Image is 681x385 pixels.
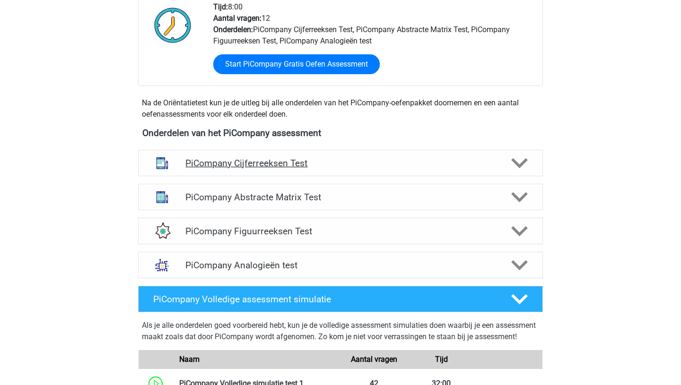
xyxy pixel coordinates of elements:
[153,294,496,305] h4: PiCompany Volledige assessment simulatie
[185,226,495,237] h4: PiCompany Figuurreeksen Test
[150,253,175,277] img: analogieen
[149,1,197,49] img: Klok
[340,354,408,365] div: Aantal vragen
[213,25,253,34] b: Onderdelen:
[150,151,175,175] img: cijferreeksen
[150,219,175,243] img: figuurreeksen
[134,286,547,312] a: PiCompany Volledige assessment simulatie
[206,1,542,86] div: 8:00 12 PiCompany Cijferreeksen Test, PiCompany Abstracte Matrix Test, PiCompany Figuurreeksen Te...
[213,14,262,23] b: Aantal vragen:
[134,150,547,176] a: cijferreeksen PiCompany Cijferreeksen Test
[185,260,495,271] h4: PiCompany Analogieën test
[185,192,495,203] h4: PiCompany Abstracte Matrix Test
[142,128,539,138] h4: Onderdelen van het PiCompany assessment
[138,97,543,120] div: Na de Oriëntatietest kun je de uitleg bij alle onderdelen van het PiCompany-oefenpakket doornemen...
[134,184,547,210] a: abstracte matrices PiCompany Abstracte Matrix Test
[150,185,175,209] img: abstracte matrices
[134,252,547,278] a: analogieen PiCompany Analogieën test
[134,218,547,244] a: figuurreeksen PiCompany Figuurreeksen Test
[142,320,539,346] div: Als je alle onderdelen goed voorbereid hebt, kun je de volledige assessment simulaties doen waarb...
[172,354,340,365] div: Naam
[408,354,475,365] div: Tijd
[213,2,228,11] b: Tijd:
[213,54,380,74] a: Start PiCompany Gratis Oefen Assessment
[185,158,495,169] h4: PiCompany Cijferreeksen Test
